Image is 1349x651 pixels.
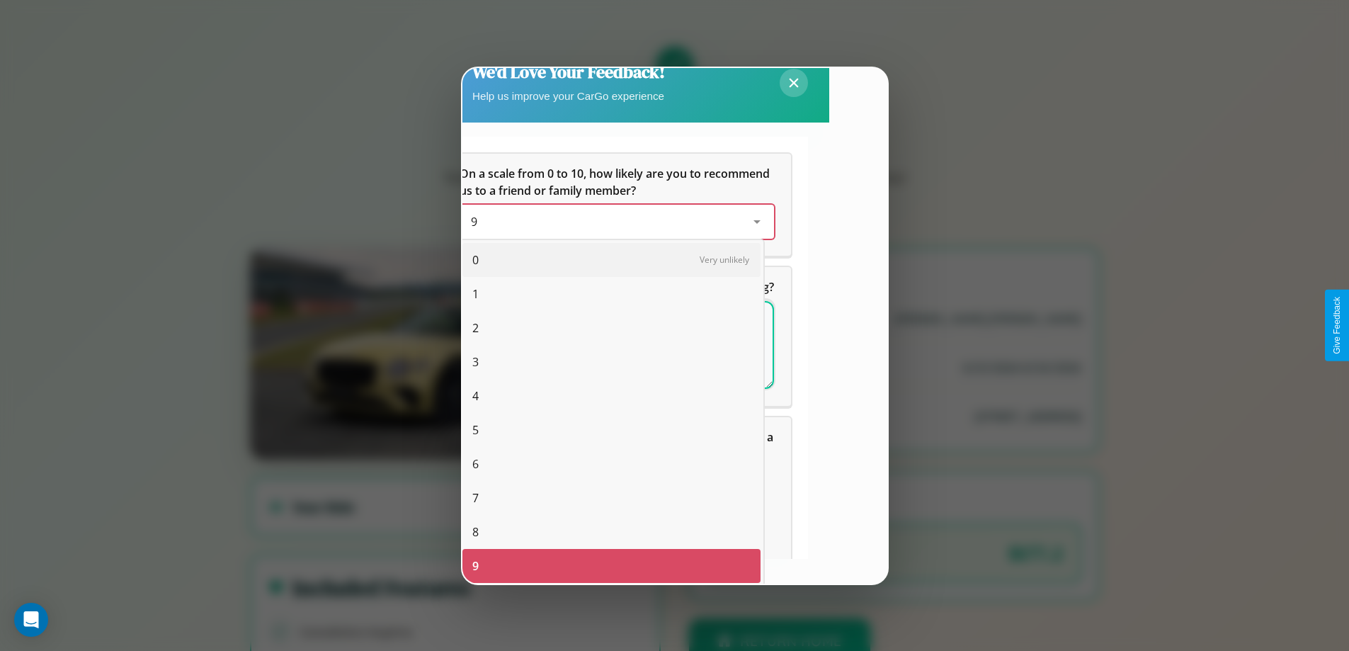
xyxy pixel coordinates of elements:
span: 3 [472,353,479,370]
div: On a scale from 0 to 10, how likely are you to recommend us to a friend or family member? [460,205,774,239]
span: 9 [472,557,479,574]
span: Which of the following features do you value the most in a vehicle? [460,429,776,462]
div: Give Feedback [1332,297,1342,354]
span: 1 [472,285,479,302]
div: 4 [462,379,761,413]
span: 7 [472,489,479,506]
h2: We'd Love Your Feedback! [472,60,665,84]
span: Very unlikely [700,254,749,266]
div: On a scale from 0 to 10, how likely are you to recommend us to a friend or family member? [443,154,791,256]
span: 5 [472,421,479,438]
div: 7 [462,481,761,515]
div: 3 [462,345,761,379]
div: 8 [462,515,761,549]
span: 2 [472,319,479,336]
span: 4 [472,387,479,404]
span: 9 [471,214,477,230]
span: 6 [472,455,479,472]
span: On a scale from 0 to 10, how likely are you to recommend us to a friend or family member? [460,166,773,198]
span: 8 [472,523,479,540]
div: 2 [462,311,761,345]
div: 9 [462,549,761,583]
span: What can we do to make your experience more satisfying? [460,279,774,295]
div: 1 [462,277,761,311]
div: Open Intercom Messenger [14,603,48,637]
div: 6 [462,447,761,481]
h5: On a scale from 0 to 10, how likely are you to recommend us to a friend or family member? [460,165,774,199]
div: 0 [462,243,761,277]
div: 10 [462,583,761,617]
span: 0 [472,251,479,268]
p: Help us improve your CarGo experience [472,86,665,106]
div: 5 [462,413,761,447]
